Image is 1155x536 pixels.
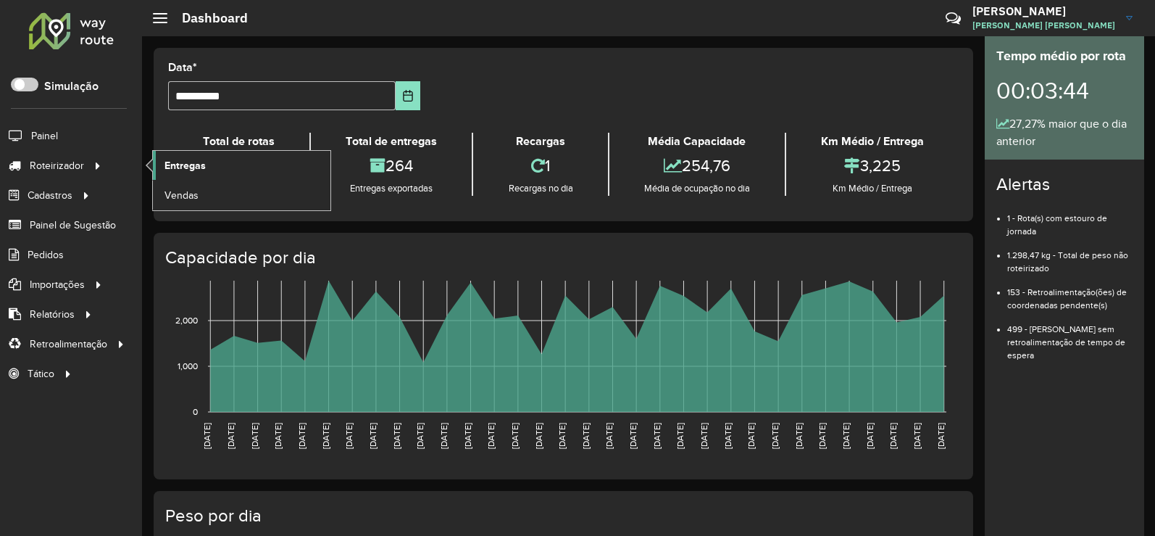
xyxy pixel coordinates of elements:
[28,188,72,203] span: Cadastros
[604,423,614,449] text: [DATE]
[321,423,330,449] text: [DATE]
[368,423,378,449] text: [DATE]
[746,423,756,449] text: [DATE]
[167,10,248,26] h2: Dashboard
[652,423,662,449] text: [DATE]
[415,423,425,449] text: [DATE]
[723,423,733,449] text: [DATE]
[168,59,197,76] label: Data
[30,158,84,173] span: Roteirizador
[165,506,959,527] h4: Peso por dia
[996,66,1133,115] div: 00:03:44
[31,128,58,144] span: Painel
[463,423,472,449] text: [DATE]
[581,423,591,449] text: [DATE]
[164,188,199,203] span: Vendas
[477,133,604,150] div: Recargas
[178,361,198,371] text: 1,000
[344,423,354,449] text: [DATE]
[273,423,283,449] text: [DATE]
[888,423,898,449] text: [DATE]
[972,4,1115,18] h3: [PERSON_NAME]
[1007,201,1133,238] li: 1 - Rota(s) com estouro de jornada
[794,423,804,449] text: [DATE]
[1007,238,1133,275] li: 1.298,47 kg - Total de peso não roteirizado
[165,247,959,268] h4: Capacidade por dia
[613,181,781,196] div: Média de ocupação no dia
[28,366,54,382] span: Tático
[996,174,1133,195] h4: Alertas
[30,307,75,322] span: Relatórios
[28,247,64,263] span: Pedidos
[972,19,1115,32] span: [PERSON_NAME] [PERSON_NAME]
[477,181,604,196] div: Recargas no dia
[30,277,85,292] span: Importações
[486,423,496,449] text: [DATE]
[790,133,955,150] div: Km Médio / Entrega
[439,423,449,449] text: [DATE]
[175,316,198,325] text: 2,000
[790,181,955,196] div: Km Médio / Entrega
[613,133,781,150] div: Média Capacidade
[790,150,955,181] div: 3,225
[164,158,206,173] span: Entregas
[557,423,567,449] text: [DATE]
[44,78,99,95] label: Simulação
[226,423,235,449] text: [DATE]
[396,81,420,110] button: Choose Date
[193,407,198,416] text: 0
[770,423,780,449] text: [DATE]
[1007,275,1133,312] li: 153 - Retroalimentação(ões) de coordenadas pendente(s)
[534,423,543,449] text: [DATE]
[996,115,1133,150] div: 27,27% maior que o dia anterior
[314,133,468,150] div: Total de entregas
[865,423,875,449] text: [DATE]
[153,151,330,180] a: Entregas
[699,423,709,449] text: [DATE]
[628,423,638,449] text: [DATE]
[250,423,259,449] text: [DATE]
[297,423,307,449] text: [DATE]
[30,337,107,352] span: Retroalimentação
[314,181,468,196] div: Entregas exportadas
[30,218,116,233] span: Painel de Sugestão
[912,423,922,449] text: [DATE]
[996,46,1133,66] div: Tempo médio por rota
[613,150,781,181] div: 254,76
[841,423,851,449] text: [DATE]
[936,423,946,449] text: [DATE]
[510,423,520,449] text: [DATE]
[172,133,306,150] div: Total de rotas
[314,150,468,181] div: 264
[1007,312,1133,362] li: 499 - [PERSON_NAME] sem retroalimentação de tempo de espera
[817,423,827,449] text: [DATE]
[477,150,604,181] div: 1
[202,423,212,449] text: [DATE]
[675,423,685,449] text: [DATE]
[153,181,330,210] a: Vendas
[938,3,969,34] a: Contato Rápido
[392,423,401,449] text: [DATE]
